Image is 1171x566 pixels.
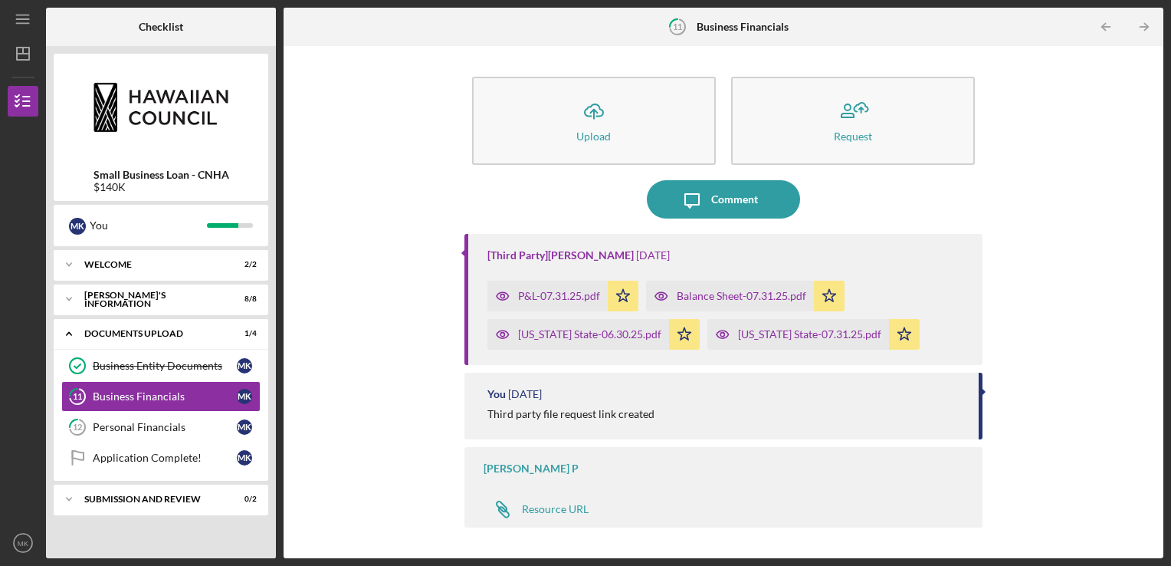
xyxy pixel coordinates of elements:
[139,21,183,33] b: Checklist
[487,249,634,262] div: [Third Party]
[487,319,700,350] button: [US_STATE] State-06.30.25.pdf
[54,61,268,153] img: Product logo
[646,281,845,311] button: Balance Sheet-07.31.25.pdf
[731,77,975,165] button: Request
[93,169,229,181] b: Small Business Loan - CNHA
[84,495,218,504] div: SUBMISSION AND REVIEW
[93,390,237,403] div: Business Financials
[508,388,542,400] time: 2025-08-08 22:16
[707,319,920,350] button: [US_STATE] State-07.31.25.pdf
[229,495,257,504] div: 0 / 2
[229,329,257,338] div: 1 / 4
[697,21,789,33] b: Business Financials
[61,443,261,473] a: Application Complete!MK
[487,388,506,400] div: You
[237,389,252,404] div: M K
[61,381,261,412] a: 11Business FinancialsMK
[84,329,218,338] div: DOCUMENTS UPLOAD
[8,528,38,558] button: MK
[738,328,881,341] div: [US_STATE] State-07.31.25.pdf
[834,130,872,142] div: Request
[711,180,758,219] div: Comment
[636,249,670,262] time: 2025-08-11 16:48
[61,412,261,443] a: 12Personal FinancialsMK
[548,248,634,262] a: [PERSON_NAME]
[84,291,218,308] div: [PERSON_NAME]'S INFORMATION
[647,180,800,219] button: Comment
[18,539,29,548] text: MK
[84,260,218,269] div: WELCOME
[472,77,716,165] button: Upload
[229,295,257,304] div: 8 / 8
[522,503,589,515] div: Resource URL
[487,281,638,311] button: P&L-07.31.25.pdf
[93,421,237,433] div: Personal Financials
[69,218,86,235] div: M K
[237,450,252,466] div: M K
[673,21,682,31] tspan: 11
[484,462,579,475] div: [PERSON_NAME] P
[61,350,261,381] a: Business Entity DocumentsMK
[93,360,237,372] div: Business Entity Documents
[90,212,207,239] div: You
[518,328,661,341] div: [US_STATE] State-06.30.25.pdf
[484,494,589,525] a: Resource URL
[677,290,806,302] div: Balance Sheet-07.31.25.pdf
[73,423,82,433] tspan: 12
[229,260,257,269] div: 2 / 2
[237,358,252,373] div: M K
[93,452,237,464] div: Application Complete!
[487,408,654,420] div: Third party file request link created
[237,420,252,435] div: M K
[93,181,229,193] div: $140K
[518,290,600,302] div: P&L-07.31.25.pdf
[73,392,82,402] tspan: 11
[576,130,611,142] div: Upload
